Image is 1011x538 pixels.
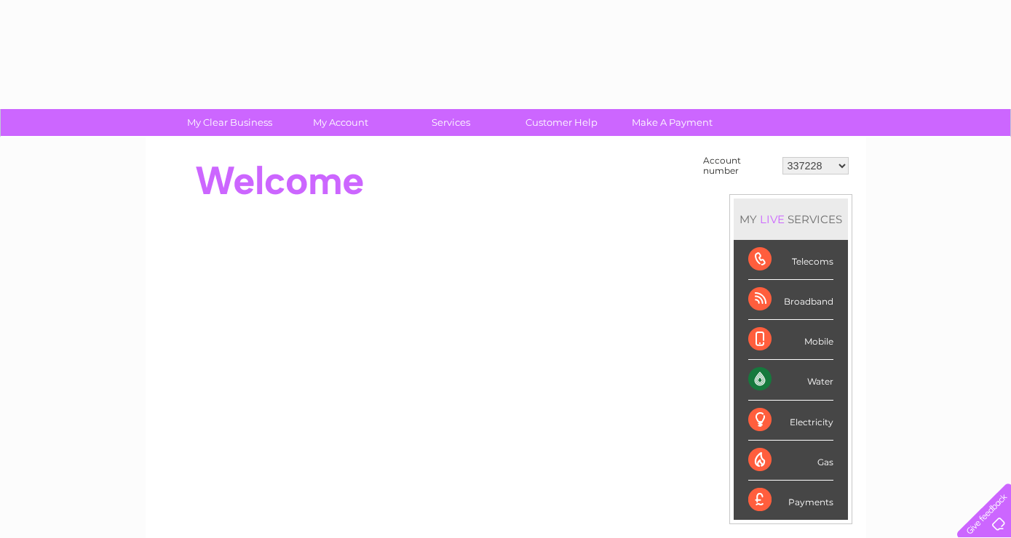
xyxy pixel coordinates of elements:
div: Broadband [748,280,833,320]
div: Water [748,360,833,400]
div: MY SERVICES [734,198,848,240]
a: Customer Help [501,109,622,136]
div: LIVE [757,212,788,226]
div: Mobile [748,320,833,360]
div: Electricity [748,401,833,441]
a: Make A Payment [612,109,732,136]
a: My Clear Business [170,109,290,136]
a: Services [391,109,511,136]
div: Gas [748,441,833,481]
div: Payments [748,481,833,520]
div: Telecoms [748,240,833,280]
td: Account number [699,152,779,180]
a: My Account [280,109,400,136]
